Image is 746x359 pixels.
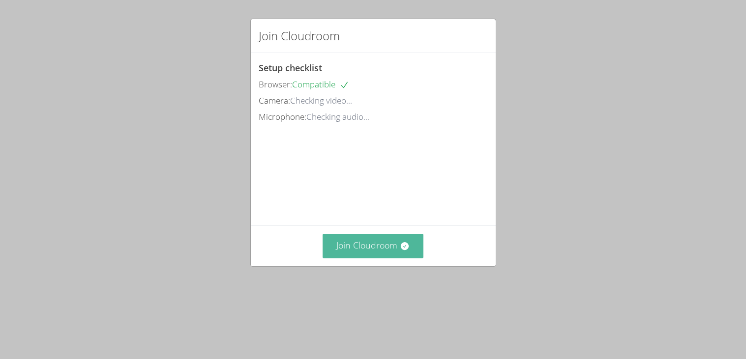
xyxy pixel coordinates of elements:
[259,79,292,90] span: Browser:
[259,111,306,122] span: Microphone:
[292,79,349,90] span: Compatible
[259,62,322,74] span: Setup checklist
[323,234,423,258] button: Join Cloudroom
[259,27,340,45] h2: Join Cloudroom
[306,111,369,122] span: Checking audio...
[259,95,290,106] span: Camera:
[290,95,352,106] span: Checking video...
